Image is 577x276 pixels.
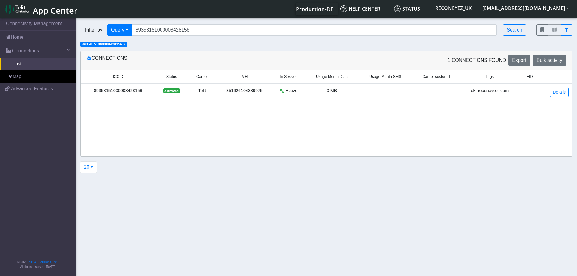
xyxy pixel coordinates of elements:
a: Help center [338,3,392,15]
button: Search [503,24,526,36]
div: uk_reconeyez_com [465,88,515,94]
span: Active [286,88,297,94]
span: Status [166,74,177,80]
button: RECONEYEZ_UK [432,3,479,14]
span: ICCID [113,74,123,80]
span: Usage Month Data [316,74,348,80]
span: Carrier [196,74,208,80]
span: Usage Month SMS [369,74,401,80]
a: Telit IoT Solutions, Inc. [27,261,58,264]
span: Bulk activity [537,58,562,63]
span: List [15,61,21,67]
div: 351626104389975 [220,88,269,94]
span: App Center [33,5,78,16]
div: fitlers menu [536,24,572,36]
button: Bulk activity [533,55,566,66]
span: Connections [12,47,39,55]
button: Close [123,42,125,46]
span: EID [527,74,533,80]
span: 1 Connections found [447,57,506,64]
div: 89358151000008428156 [84,88,152,94]
span: Tags [486,74,494,80]
button: [EMAIL_ADDRESS][DOMAIN_NAME] [479,3,572,14]
button: Query [107,24,132,36]
img: status.svg [394,5,401,12]
span: Carrier custom 1 [422,74,450,80]
span: Production-DE [296,5,333,13]
span: × [123,42,125,46]
img: logo-telit-cinterion-gw-new.png [5,4,30,14]
button: 20 [80,161,97,173]
span: Advanced Features [11,85,53,92]
span: In Session [280,74,298,80]
span: Status [394,5,420,12]
a: Details [550,88,569,97]
span: Export [512,58,526,63]
div: Telit [191,88,213,94]
span: 89358151000008428156 [82,42,122,46]
a: App Center [5,2,77,15]
span: Filter by [80,26,107,34]
span: 0 MB [327,88,337,93]
span: activated [163,88,180,93]
span: Map [13,73,21,80]
button: Export [508,55,530,66]
a: Your current platform instance [296,3,333,15]
input: Search... [132,24,497,36]
a: Status [392,3,432,15]
div: Connections [82,55,327,66]
span: Help center [340,5,380,12]
span: IMEI [240,74,248,80]
img: knowledge.svg [340,5,347,12]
